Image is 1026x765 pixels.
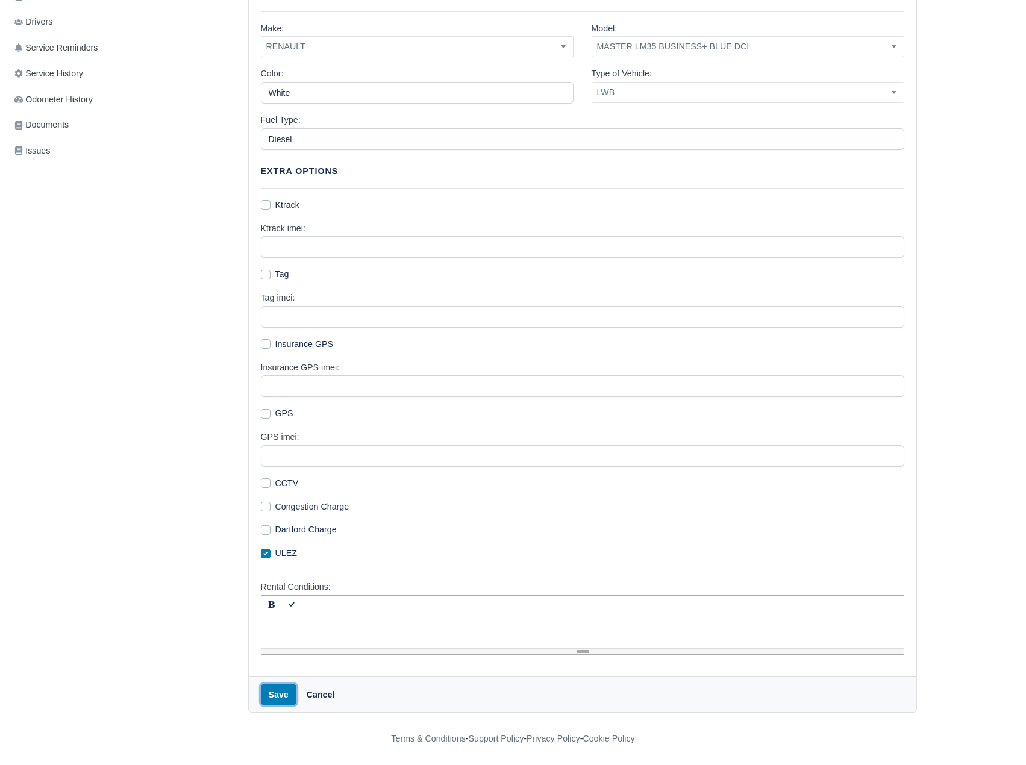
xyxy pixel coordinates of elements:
[14,118,69,132] span: Documents
[281,596,302,613] button: Italic (CTRL+I)
[592,39,904,54] span: MASTER LM35 BUSINESS+ BLUE DCI
[583,734,634,743] a: Cookie Policy
[261,22,284,36] label: Make:
[14,144,50,158] span: Issues
[275,407,293,420] label: GPS
[261,113,301,127] label: Fuel Type:
[261,596,282,613] button: Bold (CTRL+B)
[10,139,148,163] a: Issues
[261,580,331,594] label: Rental Conditions:
[275,476,299,490] label: CCTV
[10,62,148,86] a: Service History
[10,88,148,111] a: Odometer History
[592,22,618,36] label: Model:
[261,222,305,236] label: Ktrack imei:
[592,82,904,103] span: LWB
[275,337,334,351] label: Insurance GPS
[527,734,580,743] a: Privacy Policy
[10,113,148,137] a: Documents
[966,707,1026,765] iframe: Chat Widget
[14,41,98,55] span: Service Reminders
[261,166,339,176] strong: Extra Options
[261,361,340,375] label: Insurance GPS imei:
[391,734,465,743] a: Terms & Conditions
[170,732,857,746] div: - - -
[275,267,289,281] label: Tag
[261,67,284,81] label: Color:
[261,430,299,444] label: GPS imei:
[275,198,299,212] label: Ktrack
[301,596,322,613] button: Underline (CTRL+U)
[261,684,296,705] button: Save
[261,39,573,54] span: RENAULT
[275,500,349,514] label: Congestion Charge
[14,15,52,29] span: Drivers
[592,36,904,57] span: MASTER LM35 BUSINESS+ BLUE DCI
[469,734,524,743] a: Support Policy
[592,67,652,81] label: Type of Vehicle:
[275,546,297,560] label: ULEZ
[14,67,83,81] span: Service History
[10,36,148,60] a: Service Reminders
[261,36,574,57] span: RENAULT
[14,93,93,107] span: Odometer History
[275,523,337,537] label: Dartford Charge
[261,291,295,305] label: Tag imei:
[261,649,904,654] div: Resize
[299,684,343,705] a: Cancel
[592,85,904,100] span: LWB
[10,10,148,34] a: Drivers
